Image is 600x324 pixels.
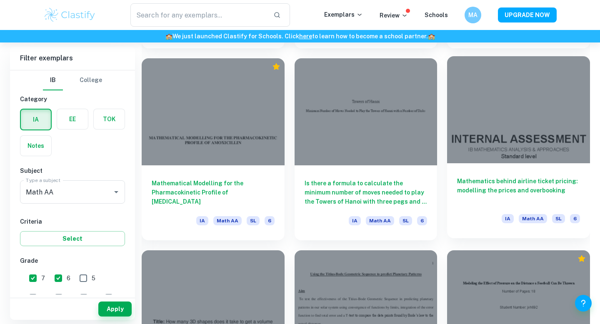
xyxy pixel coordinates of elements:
span: SL [247,216,260,225]
button: IB [43,70,63,90]
div: Filter type choice [43,70,102,90]
h6: Grade [20,256,125,265]
span: 6 [67,274,70,283]
span: 4 [41,293,45,302]
span: 🏫 [165,33,172,40]
a: Schools [425,12,448,18]
p: Review [380,11,408,20]
h6: Filter exemplars [10,47,135,70]
button: TOK [94,109,125,129]
img: Clastify logo [43,7,96,23]
span: 🏫 [428,33,435,40]
input: Search for any exemplars... [130,3,267,27]
button: UPGRADE NOW [498,7,557,22]
button: Help and Feedback [575,295,592,312]
label: Type a subject [26,177,60,184]
h6: Category [20,95,125,104]
button: Select [20,231,125,246]
span: SL [399,216,412,225]
span: 3 [67,293,71,302]
h6: Mathematics behind airline ticket pricing: modelling the prices and overbooking [457,177,580,204]
span: SL [552,214,565,223]
h6: Is there a formula to calculate the minimum number of moves needed to play the Towers of Hanoi wi... [305,179,427,206]
button: IA [21,110,51,130]
span: 7 [41,274,45,283]
div: Premium [272,62,280,71]
button: College [80,70,102,90]
span: 2 [92,293,95,302]
button: EE [57,109,88,129]
span: Math AA [213,216,242,225]
a: Mathematical Modelling for the Pharmacokinetic Profile of [MEDICAL_DATA]IAMath AASL6 [142,58,285,240]
h6: Mathematical Modelling for the Pharmacokinetic Profile of [MEDICAL_DATA] [152,179,275,206]
span: IA [349,216,361,225]
a: Mathematics behind airline ticket pricing: modelling the prices and overbookingIAMath AASL6 [447,58,590,240]
button: Notes [20,136,51,156]
button: Open [110,186,122,198]
span: 6 [417,216,427,225]
span: 6 [570,214,580,223]
span: 5 [92,274,95,283]
button: MA [465,7,481,23]
span: Math AA [366,216,394,225]
h6: Subject [20,166,125,175]
span: IA [196,216,208,225]
div: Premium [577,254,586,263]
a: Is there a formula to calculate the minimum number of moves needed to play the Towers of Hanoi wi... [295,58,437,240]
span: 6 [265,216,275,225]
button: Apply [98,302,132,317]
h6: Criteria [20,217,125,226]
p: Exemplars [324,10,363,19]
span: 1 [117,293,120,302]
span: IA [502,214,514,223]
span: Math AA [519,214,547,223]
h6: We just launched Clastify for Schools. Click to learn how to become a school partner. [2,32,598,41]
a: here [299,33,312,40]
h6: MA [468,10,478,20]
